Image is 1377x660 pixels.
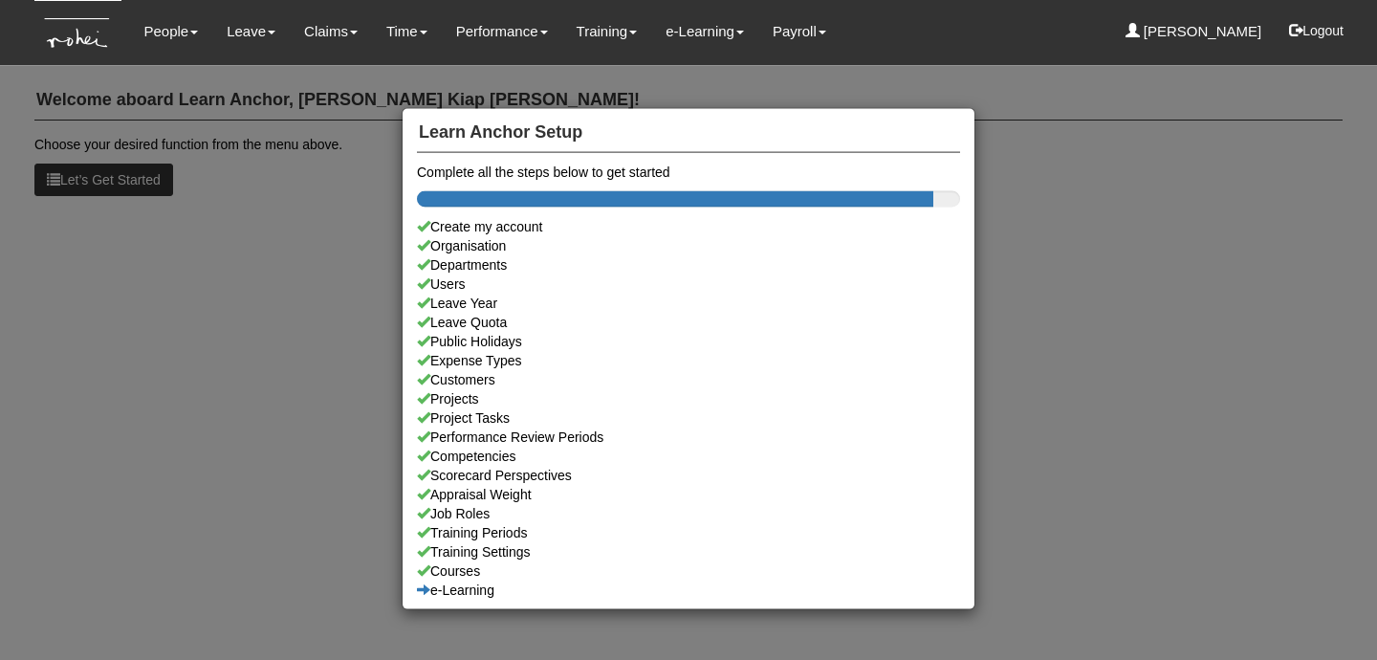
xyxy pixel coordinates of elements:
[417,312,960,331] a: Leave Quota
[417,541,960,561] a: Training Settings
[417,293,960,312] a: Leave Year
[417,369,960,388] a: Customers
[417,465,960,484] a: Scorecard Perspectives
[417,350,960,369] a: Expense Types
[417,331,960,350] a: Public Holidays
[417,388,960,407] a: Projects
[417,427,960,446] a: Performance Review Periods
[417,561,960,580] a: Courses
[417,484,960,503] a: Appraisal Weight
[417,580,960,599] a: e-Learning
[417,522,960,541] a: Training Periods
[417,274,960,293] a: Users
[417,503,960,522] a: Job Roles
[417,216,960,235] div: Create my account
[417,114,960,153] h4: Learn Anchor Setup
[417,235,960,254] a: Organisation
[417,446,960,465] a: Competencies
[417,162,960,181] div: Complete all the steps below to get started
[417,254,960,274] a: Departments
[417,407,960,427] a: Project Tasks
